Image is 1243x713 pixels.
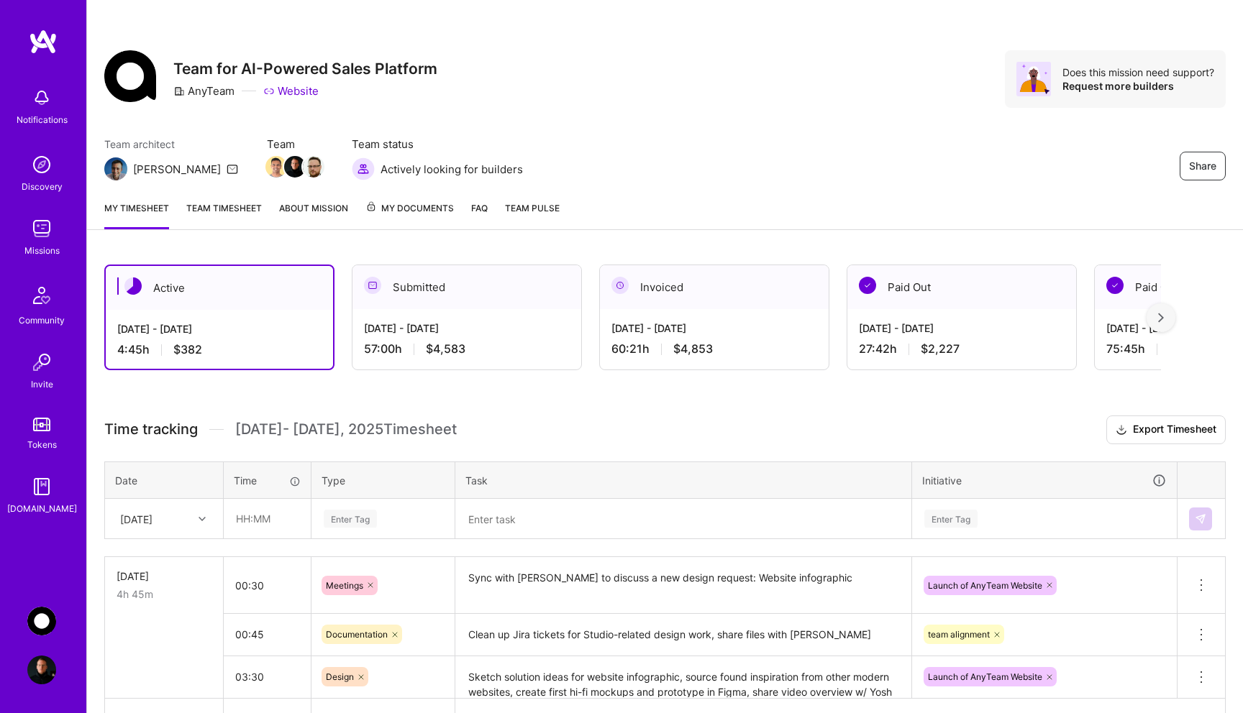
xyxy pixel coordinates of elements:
div: [DOMAIN_NAME] [7,501,77,516]
span: $2,227 [921,341,960,356]
img: tokens [33,418,50,431]
div: 4:45 h [117,342,322,357]
div: Enter Tag [324,507,377,530]
i: icon Chevron [199,515,206,523]
span: $4,583 [426,341,465,356]
span: Time tracking [104,420,198,438]
div: [PERSON_NAME] [133,162,221,177]
span: $382 [173,342,202,357]
input: HH:MM [224,658,311,696]
div: 60:21 h [611,341,817,356]
a: My timesheet [104,201,169,229]
div: Invite [31,377,53,392]
th: Type [311,461,455,499]
img: bell [27,83,56,112]
div: Request more builders [1062,79,1214,93]
img: Team Member Avatar [303,156,324,178]
img: teamwork [27,214,56,243]
div: Initiative [922,472,1167,489]
img: Team Architect [104,157,127,180]
img: discovery [27,150,56,179]
img: Company Logo [104,50,156,102]
div: Paid Out [847,265,1076,309]
img: right [1158,313,1164,323]
img: User Avatar [27,655,56,684]
textarea: Sketch solution ideas for website infographic, source found inspiration from other modern website... [457,658,910,697]
img: Submitted [364,277,381,294]
img: AnyTeam: Team for AI-Powered Sales Platform [27,607,56,635]
div: 27:42 h [859,341,1065,356]
a: AnyTeam: Team for AI-Powered Sales Platform [24,607,60,635]
div: Active [106,266,333,310]
div: [DATE] [117,569,211,584]
span: Design [326,671,354,682]
div: Time [234,473,301,488]
span: Meetings [326,580,363,591]
div: AnyTeam [173,83,235,98]
div: 4h 45m [117,586,211,602]
a: Website [263,83,319,98]
span: Team architect [104,137,238,152]
span: My Documents [365,201,454,216]
textarea: Sync with [PERSON_NAME] to discuss a new design request: Website infographic [457,558,910,612]
span: Team Pulse [505,203,560,213]
div: Community [19,313,65,328]
a: Team Pulse [505,201,560,229]
input: HH:MM [224,500,310,538]
span: Launch of AnyTeam Website [928,580,1042,591]
i: icon Download [1116,423,1127,438]
img: guide book [27,472,56,501]
a: Team timesheet [186,201,262,229]
a: Team Member Avatar [267,155,286,179]
span: $4,853 [673,341,713,356]
a: User Avatar [24,655,60,684]
img: Team Member Avatar [265,156,287,178]
div: [DATE] [120,511,152,526]
textarea: Clean up Jira tickets for Studio-related design work, share files with [PERSON_NAME] [457,615,910,655]
span: Share [1189,159,1216,173]
span: Actively looking for builders [381,162,523,177]
button: Share [1180,152,1226,180]
a: My Documents [365,201,454,229]
i: icon Mail [227,163,238,175]
div: [DATE] - [DATE] [364,321,570,336]
span: Team [267,137,323,152]
a: FAQ [471,201,488,229]
img: Community [24,278,59,313]
input: HH:MM [224,615,311,653]
i: icon CompanyGray [173,86,185,97]
div: Discovery [22,179,63,194]
th: Date [105,461,224,499]
div: [DATE] - [DATE] [859,321,1065,336]
a: Team Member Avatar [286,155,304,179]
a: About Mission [279,201,348,229]
img: Invite [27,348,56,377]
img: Team Member Avatar [284,156,306,178]
img: Paid Out [1106,277,1124,294]
img: logo [29,29,58,55]
div: 57:00 h [364,341,570,356]
img: Avatar [1016,62,1051,96]
div: Missions [24,243,60,258]
img: Paid Out [859,277,876,294]
div: Notifications [17,112,68,127]
img: Actively looking for builders [352,157,375,180]
div: Enter Tag [924,507,978,530]
a: Team Member Avatar [304,155,323,179]
span: team alignment [928,629,990,640]
th: Task [455,461,912,499]
div: Submitted [352,265,581,309]
img: Active [124,277,142,295]
img: Submit [1195,513,1206,525]
div: Does this mission need support? [1062,65,1214,79]
div: Tokens [27,437,57,452]
span: Launch of AnyTeam Website [928,671,1042,682]
span: Documentation [326,629,388,640]
div: [DATE] - [DATE] [611,321,817,336]
div: Invoiced [600,265,829,309]
span: [DATE] - [DATE] , 2025 Timesheet [235,420,457,438]
h3: Team for AI-Powered Sales Platform [173,60,437,78]
img: Invoiced [611,277,629,294]
input: HH:MM [224,566,311,604]
span: Team status [352,137,523,152]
